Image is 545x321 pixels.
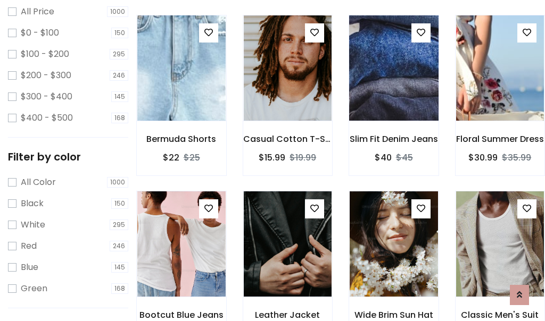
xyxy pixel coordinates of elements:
[21,282,47,295] label: Green
[107,6,128,17] span: 1000
[21,218,45,231] label: White
[137,134,226,144] h6: Bermuda Shorts
[468,153,498,163] h6: $30.99
[349,134,439,144] h6: Slim Fit Denim Jeans
[111,28,128,38] span: 150
[21,112,73,124] label: $400 - $500
[21,48,69,61] label: $100 - $200
[375,153,392,163] h6: $40
[107,177,128,188] span: 1000
[456,134,545,144] h6: Floral Summer Dress
[184,151,200,164] del: $25
[21,261,38,274] label: Blue
[21,5,54,18] label: All Price
[21,27,59,39] label: $0 - $100
[243,134,333,144] h6: Casual Cotton T-Shirt
[396,151,413,164] del: $45
[21,240,37,252] label: Red
[21,69,71,82] label: $200 - $300
[110,70,128,81] span: 246
[111,262,128,273] span: 145
[111,113,128,123] span: 168
[290,151,316,164] del: $19.99
[163,153,179,163] h6: $22
[502,151,531,164] del: $35.99
[110,219,128,230] span: 295
[137,310,226,320] h6: Bootcut Blue Jeans
[21,197,44,210] label: Black
[111,91,128,102] span: 145
[243,310,333,320] h6: Leather Jacket
[110,241,128,251] span: 246
[349,310,439,320] h6: Wide Brim Sun Hat
[259,153,285,163] h6: $15.99
[21,90,72,103] label: $300 - $400
[111,198,128,209] span: 150
[8,150,128,163] h5: Filter by color
[111,283,128,294] span: 168
[21,176,56,189] label: All Color
[110,49,128,60] span: 295
[456,310,545,320] h6: Classic Men's Suit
